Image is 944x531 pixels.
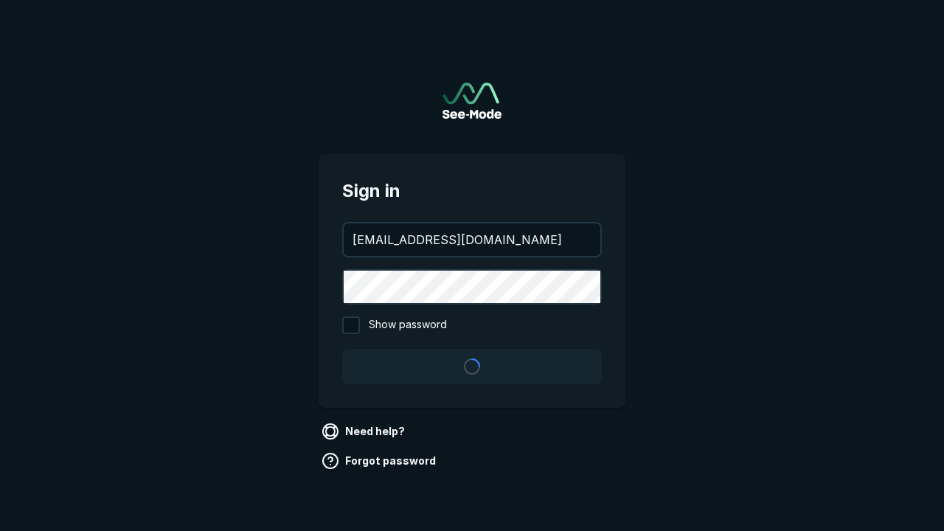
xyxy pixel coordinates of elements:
img: See-Mode Logo [442,83,502,119]
span: Show password [369,316,447,334]
a: Forgot password [319,449,442,473]
span: Sign in [342,178,602,204]
a: Need help? [319,420,411,443]
a: Go to sign in [442,83,502,119]
input: your@email.com [344,223,600,256]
